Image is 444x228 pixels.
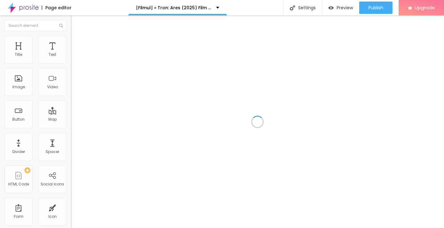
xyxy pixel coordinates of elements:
button: Preview [322,2,359,14]
span: Preview [337,5,353,10]
div: Divider [12,150,25,154]
div: Title [15,52,22,57]
div: Spacer [46,150,59,154]
div: Icon [48,214,57,219]
img: view-1.svg [328,5,334,10]
span: Publish [368,5,383,10]
div: Social Icons [41,182,64,186]
span: Upgrade [415,5,435,10]
div: Video [47,85,58,89]
div: Form [14,214,23,219]
div: HTML Code [8,182,29,186]
div: Map [48,117,57,122]
div: Image [12,85,25,89]
input: Search element [5,20,66,31]
div: Text [49,52,56,57]
div: Page editor [42,6,72,10]
img: Icone [290,5,295,10]
div: Button [12,117,25,122]
button: Publish [359,2,393,14]
p: [Filmul] » Tron: Ares (2025) Film Online Subtitrat in [GEOGRAPHIC_DATA] | GRATIS [136,6,212,10]
img: Icone [59,24,63,27]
